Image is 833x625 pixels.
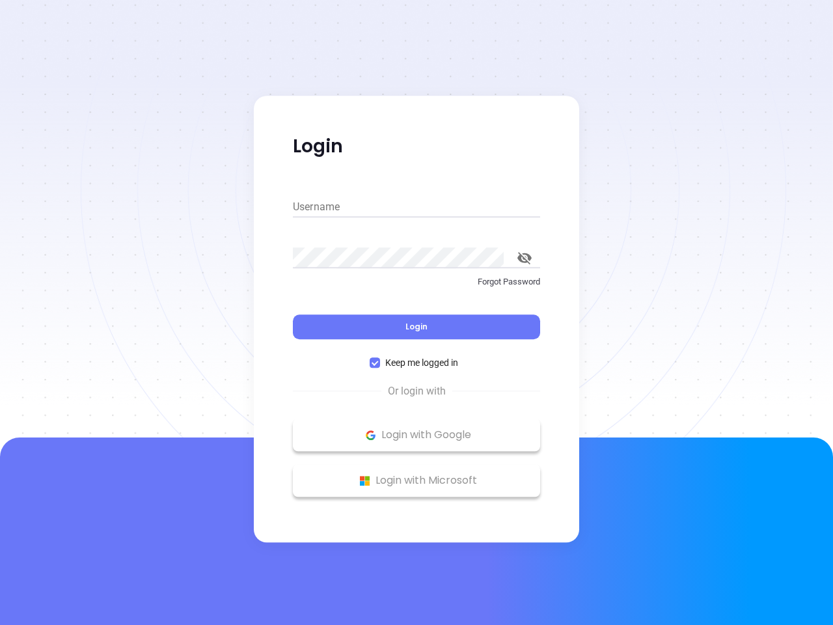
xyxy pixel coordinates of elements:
a: Forgot Password [293,275,540,299]
img: Google Logo [362,427,379,443]
button: Microsoft Logo Login with Microsoft [293,464,540,497]
p: Forgot Password [293,275,540,288]
button: Login [293,314,540,339]
span: Or login with [381,383,452,399]
button: toggle password visibility [509,242,540,273]
p: Login with Google [299,425,534,445]
button: Google Logo Login with Google [293,419,540,451]
img: Microsoft Logo [357,473,373,489]
p: Login [293,135,540,158]
span: Keep me logged in [380,355,463,370]
span: Login [405,321,428,332]
p: Login with Microsoft [299,471,534,490]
